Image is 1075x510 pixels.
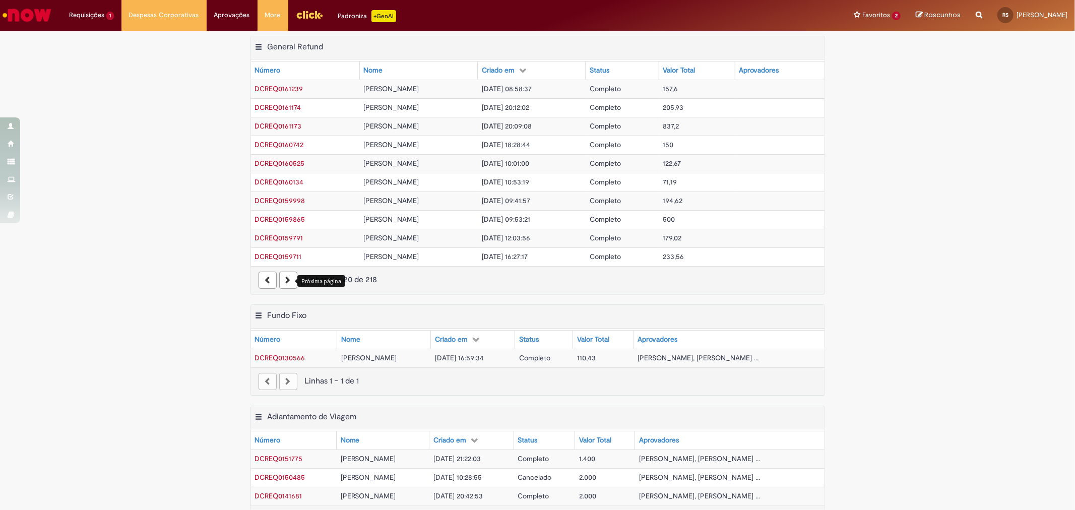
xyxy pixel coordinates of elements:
[924,10,961,20] span: Rascunhos
[739,66,779,76] div: Aprovadores
[638,353,758,362] span: [PERSON_NAME], [PERSON_NAME] ...
[259,272,277,289] a: Página anterior
[255,121,302,131] a: Abrir Registro: DCREQ0161173
[296,7,323,22] img: click_logo_yellow_360x200.png
[435,353,484,362] span: [DATE] 16:59:34
[482,159,529,168] span: [DATE] 10:01:00
[639,491,760,500] span: [PERSON_NAME], [PERSON_NAME] ...
[255,177,304,186] span: DCREQ0160134
[255,103,301,112] span: DCREQ0161174
[433,473,482,482] span: [DATE] 10:28:55
[268,310,307,321] h2: Fundo Fixo
[663,103,684,112] span: 205,93
[259,274,817,286] div: Linhas 11 − 20 de 218
[214,10,250,20] span: Aprovações
[364,233,419,242] span: [PERSON_NAME]
[364,196,419,205] span: [PERSON_NAME]
[577,335,609,345] div: Valor Total
[663,252,684,261] span: 233,56
[255,140,304,149] a: Abrir Registro: DCREQ0160742
[433,454,481,463] span: [DATE] 21:22:03
[579,491,596,500] span: 2.000
[255,196,305,205] a: Abrir Registro: DCREQ0159998
[519,353,550,362] span: Completo
[255,159,305,168] span: DCREQ0160525
[255,335,281,345] div: Número
[255,196,305,205] span: DCREQ0159998
[518,473,552,482] span: Cancelado
[255,103,301,112] a: Abrir Registro: DCREQ0161174
[590,121,621,131] span: Completo
[482,103,529,112] span: [DATE] 20:12:02
[639,473,760,482] span: [PERSON_NAME], [PERSON_NAME] ...
[663,196,683,205] span: 194,62
[435,335,468,345] div: Criado em
[255,84,303,93] a: Abrir Registro: DCREQ0161239
[518,454,549,463] span: Completo
[255,121,302,131] span: DCREQ0161173
[482,196,530,205] span: [DATE] 09:41:57
[590,233,621,242] span: Completo
[364,177,419,186] span: [PERSON_NAME]
[255,252,302,261] a: Abrir Registro: DCREQ0159711
[579,435,611,445] div: Valor Total
[255,473,305,482] span: DCREQ0150485
[482,233,530,242] span: [DATE] 12:03:56
[590,66,609,76] div: Status
[268,412,357,422] h2: Adiantamento de Viagem
[482,252,528,261] span: [DATE] 16:27:17
[255,353,305,362] span: DCREQ0130566
[255,473,305,482] a: Abrir Registro: DCREQ0150485
[259,375,817,387] div: Linhas 1 − 1 de 1
[255,435,281,445] div: Número
[663,177,677,186] span: 71,19
[69,10,104,20] span: Requisições
[577,353,596,362] span: 110,43
[579,473,596,482] span: 2.000
[341,454,396,463] span: [PERSON_NAME]
[255,177,304,186] a: Abrir Registro: DCREQ0160134
[590,196,621,205] span: Completo
[364,252,419,261] span: [PERSON_NAME]
[638,335,677,345] div: Aprovadores
[255,491,302,500] span: DCREQ0141681
[364,66,383,76] div: Nome
[268,42,324,52] h2: General Refund
[364,159,419,168] span: [PERSON_NAME]
[255,454,303,463] span: DCREQ0151775
[518,491,549,500] span: Completo
[892,12,901,20] span: 2
[255,412,263,425] button: Adiantamento de Viagem Menu de contexto
[518,435,538,445] div: Status
[916,11,961,20] a: Rascunhos
[364,215,419,224] span: [PERSON_NAME]
[482,177,529,186] span: [DATE] 10:53:19
[862,10,890,20] span: Favoritos
[639,435,679,445] div: Aprovadores
[255,233,303,242] a: Abrir Registro: DCREQ0159791
[1017,11,1067,19] span: [PERSON_NAME]
[663,66,695,76] div: Valor Total
[482,140,530,149] span: [DATE] 18:28:44
[590,215,621,224] span: Completo
[341,473,396,482] span: [PERSON_NAME]
[482,215,530,224] span: [DATE] 09:53:21
[338,10,396,22] div: Padroniza
[663,215,675,224] span: 500
[341,491,396,500] span: [PERSON_NAME]
[663,84,678,93] span: 157,6
[255,42,263,55] button: General Refund Menu de contexto
[265,10,281,20] span: More
[639,454,760,463] span: [PERSON_NAME], [PERSON_NAME] ...
[1,5,53,25] img: ServiceNow
[663,121,679,131] span: 837,2
[482,121,532,131] span: [DATE] 20:09:08
[255,310,263,324] button: Fundo Fixo Menu de contexto
[590,103,621,112] span: Completo
[106,12,114,20] span: 1
[590,177,621,186] span: Completo
[364,84,419,93] span: [PERSON_NAME]
[590,84,621,93] span: Completo
[590,140,621,149] span: Completo
[255,454,303,463] a: Abrir Registro: DCREQ0151775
